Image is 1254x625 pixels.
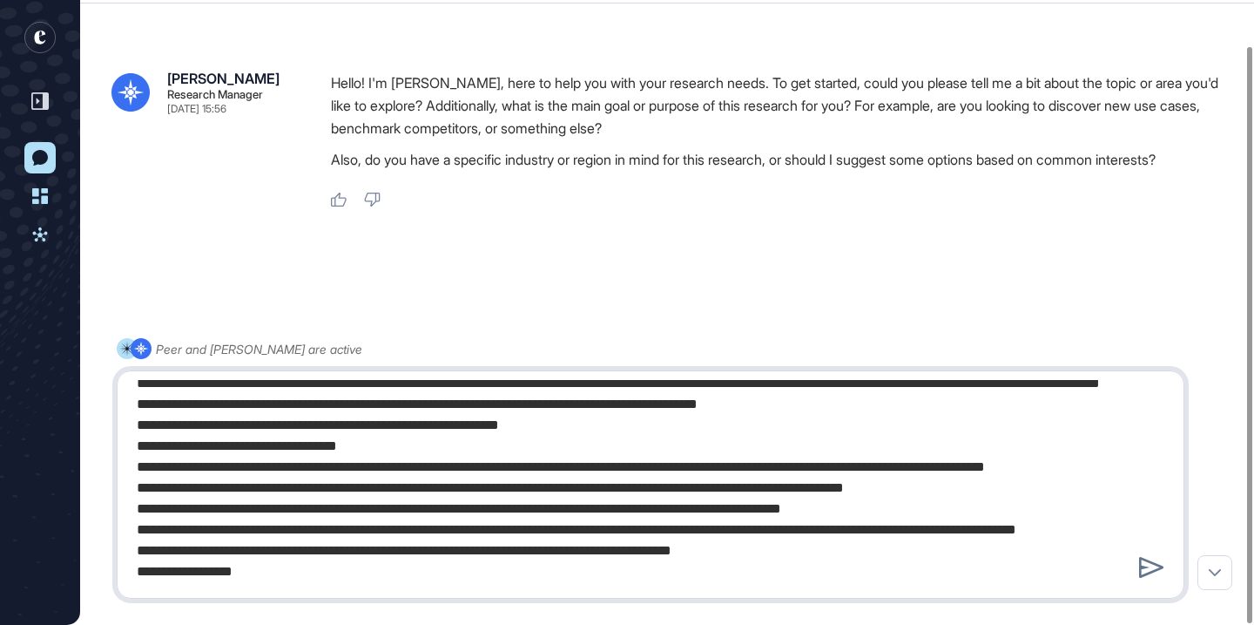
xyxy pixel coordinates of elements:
[24,22,56,53] div: entrapeer-logo
[331,71,1237,139] p: Hello! I'm [PERSON_NAME], here to help you with your research needs. To get started, could you pl...
[167,104,226,114] div: [DATE] 15:56
[331,148,1237,171] p: Also, do you have a specific industry or region in mind for this research, or should I suggest so...
[167,89,263,100] div: Research Manager
[167,71,280,85] div: [PERSON_NAME]
[156,338,362,360] div: Peer and [PERSON_NAME] are active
